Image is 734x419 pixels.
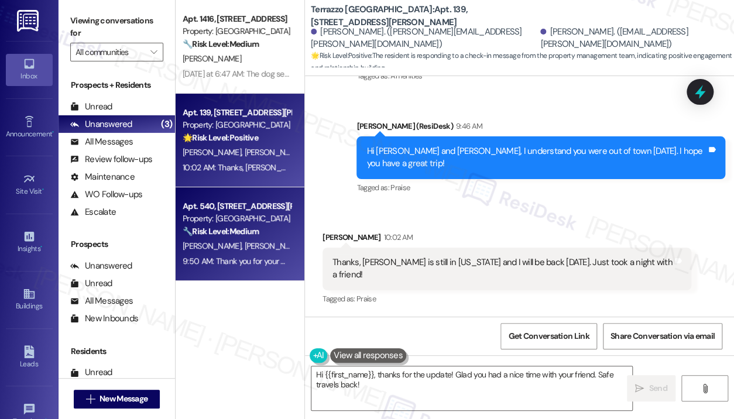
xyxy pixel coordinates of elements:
[381,231,413,243] div: 10:02 AM
[40,243,42,251] span: •
[356,67,725,84] div: Tagged as:
[6,169,53,201] a: Site Visit •
[366,145,706,170] div: Hi [PERSON_NAME] and [PERSON_NAME], I understand you were out of town [DATE]. I hope you have a g...
[183,162,560,173] div: 10:02 AM: Thanks, [PERSON_NAME] is still in [US_STATE] and I will be back [DATE]. Just took a nig...
[150,47,157,57] i: 
[76,43,145,61] input: All communities
[6,342,53,373] a: Leads
[356,120,725,136] div: [PERSON_NAME] (ResiDesk)
[183,119,291,131] div: Property: [GEOGRAPHIC_DATA]
[70,260,132,272] div: Unanswered
[323,231,691,248] div: [PERSON_NAME]
[17,10,41,32] img: ResiDesk Logo
[508,330,589,342] span: Get Conversation Link
[540,26,725,51] div: [PERSON_NAME]. ([EMAIL_ADDRESS][PERSON_NAME][DOMAIN_NAME])
[700,384,709,393] i: 
[70,171,135,183] div: Maintenance
[183,107,291,119] div: Apt. 139, [STREET_ADDRESS][PERSON_NAME]
[453,120,482,132] div: 9:46 AM
[183,53,241,64] span: [PERSON_NAME]
[183,226,259,236] strong: 🔧 Risk Level: Medium
[70,188,142,201] div: WO Follow-ups
[183,241,245,251] span: [PERSON_NAME]
[603,323,722,349] button: Share Conversation via email
[59,345,175,358] div: Residents
[100,393,148,405] span: New Message
[610,330,715,342] span: Share Conversation via email
[6,284,53,315] a: Buildings
[6,54,53,85] a: Inbox
[311,50,734,75] span: : The resident is responding to a check-in message from the property management team, indicating ...
[70,206,116,218] div: Escalate
[158,115,175,133] div: (3)
[356,179,725,196] div: Tagged as:
[59,238,175,250] div: Prospects
[649,382,667,394] span: Send
[627,375,675,401] button: Send
[70,101,112,113] div: Unread
[183,25,291,37] div: Property: [GEOGRAPHIC_DATA]
[6,226,53,258] a: Insights •
[70,312,138,325] div: New Inbounds
[390,183,410,193] span: Praise
[183,132,258,143] strong: 🌟 Risk Level: Positive
[70,118,132,130] div: Unanswered
[311,26,537,51] div: [PERSON_NAME]. ([PERSON_NAME][EMAIL_ADDRESS][PERSON_NAME][DOMAIN_NAME])
[59,79,175,91] div: Prospects + Residents
[183,200,291,212] div: Apt. 540, [STREET_ADDRESS][PERSON_NAME]
[74,390,160,408] button: New Message
[70,277,112,290] div: Unread
[245,147,303,157] span: [PERSON_NAME]
[70,295,133,307] div: All Messages
[183,147,245,157] span: [PERSON_NAME]
[245,241,303,251] span: [PERSON_NAME]
[311,51,371,60] strong: 🌟 Risk Level: Positive
[635,384,644,393] i: 
[183,13,291,25] div: Apt. 1416, [STREET_ADDRESS]
[356,294,376,304] span: Praise
[70,12,163,43] label: Viewing conversations for
[70,136,133,148] div: All Messages
[42,186,44,194] span: •
[183,68,422,79] div: [DATE] at 6:47 AM: The dog seems to be barking and yelping right now.
[500,323,596,349] button: Get Conversation Link
[70,153,152,166] div: Review follow-ups
[52,128,54,136] span: •
[311,4,545,29] b: Terrazzo [GEOGRAPHIC_DATA]: Apt. 139, [STREET_ADDRESS][PERSON_NAME]
[70,366,112,379] div: Unread
[390,71,422,81] span: Amenities
[332,256,673,281] div: Thanks, [PERSON_NAME] is still in [US_STATE] and I will be back [DATE]. Just took a night with a ...
[311,366,632,410] textarea: Hi {{first_name}}, thanks for the update! Glad you had a nice time with your friend. Safe travels...
[183,212,291,225] div: Property: [GEOGRAPHIC_DATA]
[183,39,259,49] strong: 🔧 Risk Level: Medium
[323,290,691,307] div: Tagged as:
[86,394,95,404] i: 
